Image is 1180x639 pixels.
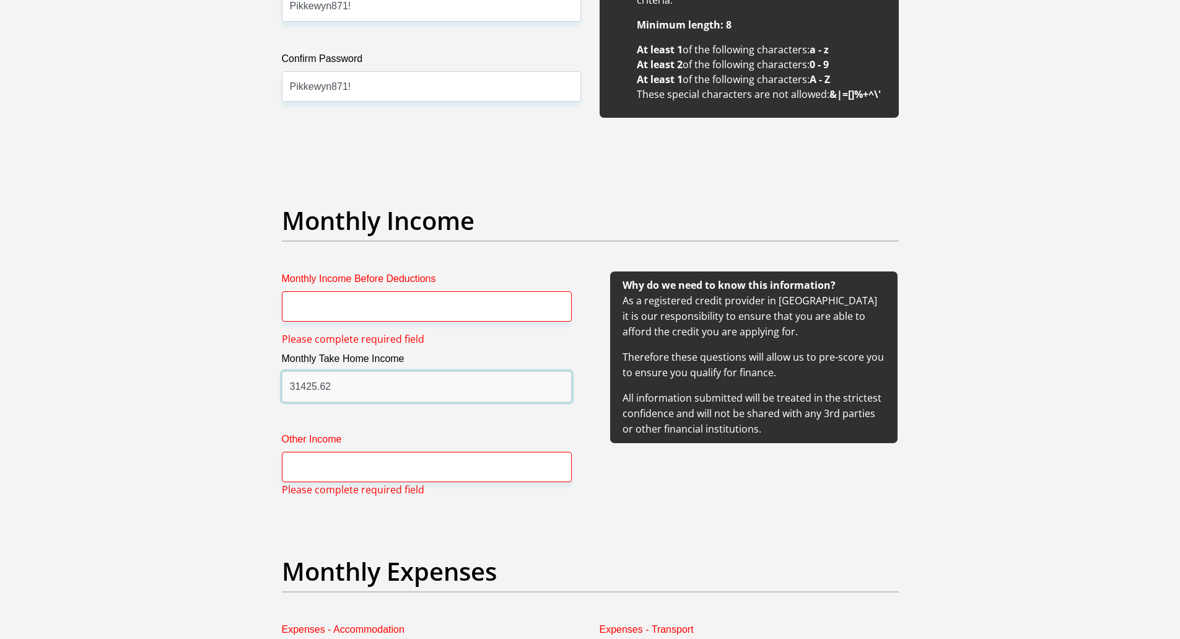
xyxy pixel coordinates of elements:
[282,351,572,371] label: Monthly Take Home Income
[637,58,683,71] b: At least 2
[637,72,886,87] li: of the following characters:
[637,57,886,72] li: of the following characters:
[282,271,572,291] label: Monthly Income Before Deductions
[282,452,572,482] input: Other Income
[810,73,830,86] b: A - Z
[282,432,572,452] label: Other Income
[637,73,683,86] b: At least 1
[637,43,683,56] b: At least 1
[282,51,581,71] label: Confirm Password
[282,206,899,236] h2: Monthly Income
[282,482,424,497] span: Please complete required field
[282,71,581,102] input: Confirm Password
[282,557,899,586] h2: Monthly Expenses
[623,278,884,436] span: As a registered credit provider in [GEOGRAPHIC_DATA] it is our responsibility to ensure that you ...
[637,87,886,102] li: These special characters are not allowed:
[282,332,424,346] span: Please complete required field
[810,58,829,71] b: 0 - 9
[282,371,572,402] input: Monthly Take Home Income
[810,43,829,56] b: a - z
[282,291,572,322] input: Monthly Income Before Deductions
[623,278,836,292] b: Why do we need to know this information?
[829,87,881,101] b: &|=[]%+^\'
[637,18,732,32] b: Minimum length: 8
[637,42,886,57] li: of the following characters:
